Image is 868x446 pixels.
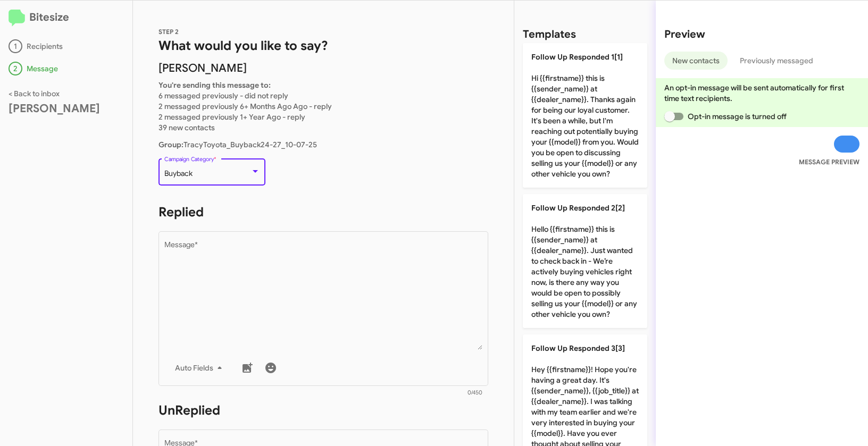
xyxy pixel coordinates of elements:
span: Follow Up Responded 3[3] [531,343,625,353]
mat-hint: 0/450 [468,390,482,396]
span: Buyback [164,169,193,178]
div: 2 [9,62,22,75]
div: Recipients [9,39,124,53]
span: Follow Up Responded 1[1] [531,52,623,62]
h1: Replied [158,204,488,221]
span: 6 messaged previously - did not reply [158,91,288,100]
span: New contacts [672,52,720,70]
span: Previously messaged [740,52,813,70]
p: An opt-in message will be sent automatically for first time text recipients. [664,82,859,104]
h2: Preview [664,26,859,43]
button: New contacts [664,52,728,70]
a: < Back to inbox [9,89,60,98]
button: Auto Fields [166,358,235,377]
h1: What would you like to say? [158,37,488,54]
b: You're sending this message to: [158,80,271,90]
h2: Templates [523,26,576,43]
div: Message [9,62,124,75]
button: Previously messaged [732,52,821,70]
span: TracyToyota_Buyback24-27_10-07-25 [158,140,317,149]
img: logo-minimal.svg [9,10,25,27]
h2: Bitesize [9,9,124,27]
span: STEP 2 [158,28,179,36]
div: 1 [9,39,22,53]
b: Group: [158,140,183,149]
div: [PERSON_NAME] [9,103,124,114]
p: Hello {{firstname}} this is {{sender_name}} at {{dealer_name}}. Just wanted to check back in - We... [523,194,647,328]
span: 2 messaged previously 6+ Months Ago Ago - reply [158,102,332,111]
p: [PERSON_NAME] [158,63,488,73]
span: Auto Fields [175,358,226,377]
p: Hi {{firstname}} this is {{sender_name}} at {{dealer_name}}. Thanks again for being our loyal cus... [523,43,647,188]
h1: UnReplied [158,402,488,419]
span: Follow Up Responded 2[2] [531,203,625,213]
span: Opt-in message is turned off [688,110,787,123]
span: 39 new contacts [158,123,215,132]
span: 2 messaged previously 1+ Year Ago - reply [158,112,305,122]
small: MESSAGE PREVIEW [799,157,859,167]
